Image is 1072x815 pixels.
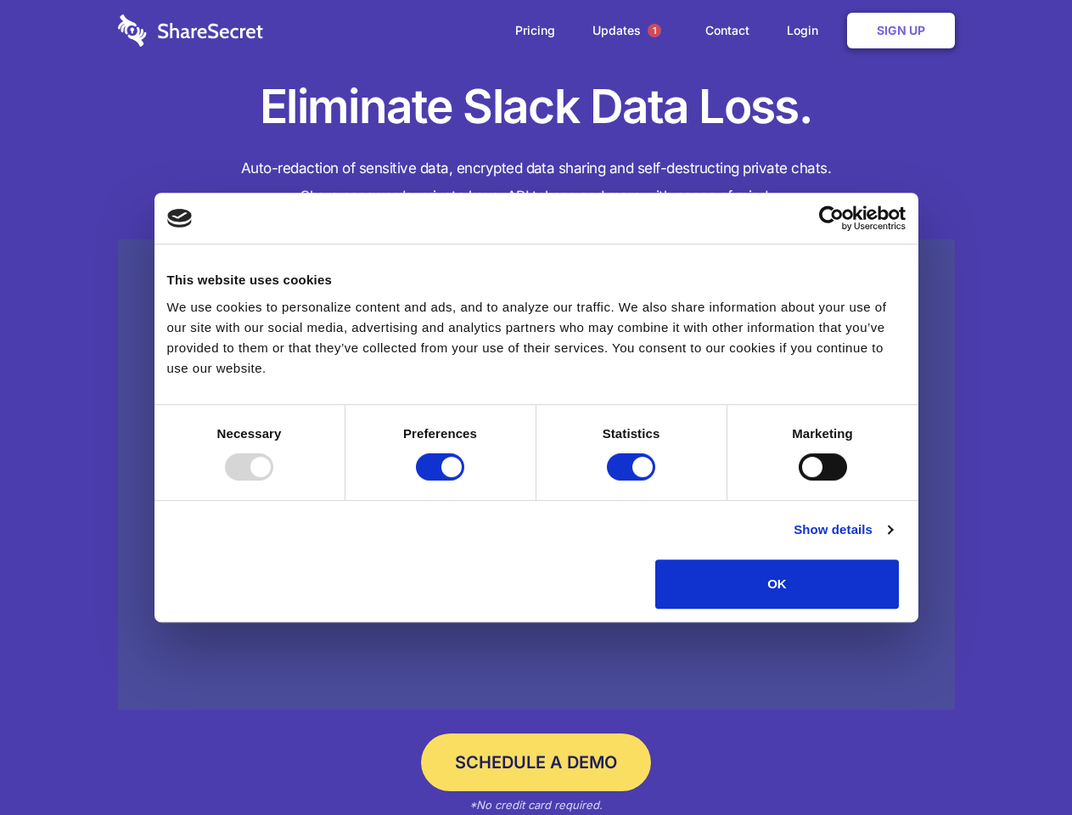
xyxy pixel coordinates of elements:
h4: Auto-redaction of sensitive data, encrypted data sharing and self-destructing private chats. Shar... [118,155,955,211]
img: logo-wordmark-white-trans-d4663122ce5f474addd5e946df7df03e33cb6a1c49d2221995e7729f52c070b2.svg [118,14,263,47]
div: This website uses cookies [167,270,906,290]
a: Usercentrics Cookiebot - opens in a new window [757,205,906,231]
strong: Statistics [603,426,660,441]
h1: Eliminate Slack Data Loss. [118,76,955,138]
a: Schedule a Demo [421,733,651,791]
a: Wistia video thumbnail [118,239,955,711]
strong: Marketing [792,426,853,441]
button: OK [655,559,899,609]
span: 1 [648,24,661,37]
strong: Preferences [403,426,477,441]
img: logo [167,209,193,228]
a: Login [770,4,844,57]
div: We use cookies to personalize content and ads, and to analyze our traffic. We also share informat... [167,297,906,379]
strong: Necessary [217,426,282,441]
a: Show details [794,520,892,540]
a: Contact [688,4,766,57]
a: Sign Up [847,13,955,48]
a: Pricing [498,4,572,57]
em: *No credit card required. [469,798,603,812]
